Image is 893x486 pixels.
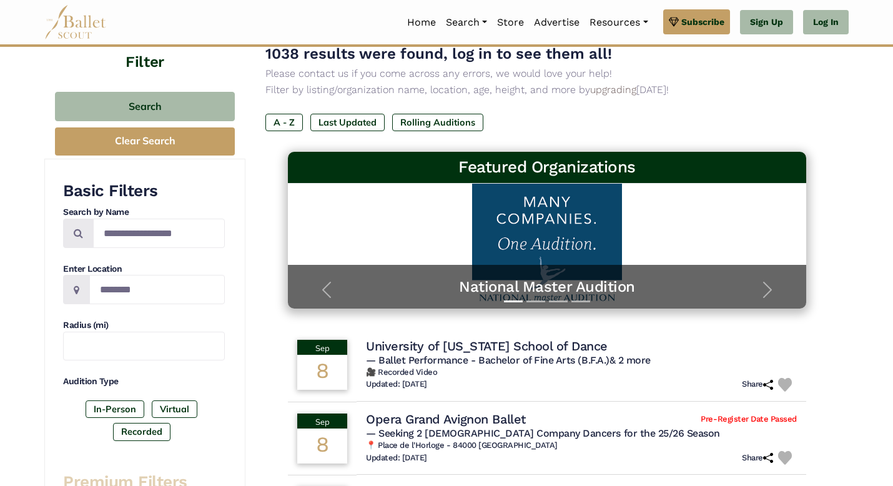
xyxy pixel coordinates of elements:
h4: Search by Name [63,206,225,219]
h4: Enter Location [63,263,225,275]
h4: Audition Type [63,375,225,388]
a: Sign Up [740,10,793,35]
label: A - Z [265,114,303,131]
button: Clear Search [55,127,235,156]
h6: Updated: [DATE] [366,453,427,464]
button: Slide 4 [571,294,590,309]
div: 8 [297,355,347,390]
a: Advertise [529,9,585,36]
h4: Filter [44,22,245,73]
h3: Basic Filters [63,181,225,202]
button: Search [55,92,235,121]
button: Slide 2 [526,294,545,309]
img: gem.svg [669,15,679,29]
a: Log In [803,10,849,35]
button: Slide 3 [549,294,568,309]
label: Rolling Auditions [392,114,483,131]
a: Resources [585,9,653,36]
span: Subscribe [681,15,724,29]
div: 8 [297,429,347,464]
div: Sep [297,340,347,355]
h6: Share [742,453,773,464]
h6: Share [742,379,773,390]
a: Home [402,9,441,36]
p: Filter by listing/organization name, location, age, height, and more by [DATE]! [265,82,829,98]
h3: Featured Organizations [298,157,796,178]
span: — Ballet Performance - Bachelor of Fine Arts (B.F.A.) [366,354,651,366]
a: Search [441,9,492,36]
label: In-Person [86,400,144,418]
div: Sep [297,414,347,429]
button: Slide 1 [504,294,523,309]
label: Last Updated [310,114,385,131]
label: Recorded [113,423,170,440]
input: Search by names... [93,219,225,248]
span: Pre-Register Date Passed [701,414,796,425]
h4: Opera Grand Avignon Ballet [366,411,526,427]
input: Location [89,275,225,304]
h4: Radius (mi) [63,319,225,332]
h6: 📍 Place de l'Horloge - 84000 [GEOGRAPHIC_DATA] [366,440,797,451]
a: Subscribe [663,9,730,34]
a: Store [492,9,529,36]
span: 1038 results were found, log in to see them all! [265,45,612,62]
a: National Master Audition [300,277,794,297]
p: Please contact us if you come across any errors, we would love your help! [265,66,829,82]
h6: 🎥 Recorded Video [366,367,797,378]
span: — Seeking 2 [DEMOGRAPHIC_DATA] Company Dancers for the 25/26 Season [366,427,720,439]
label: Virtual [152,400,197,418]
h4: University of [US_STATE] School of Dance [366,338,608,354]
a: upgrading [590,84,636,96]
a: & 2 more [609,354,651,366]
h6: Updated: [DATE] [366,379,427,390]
